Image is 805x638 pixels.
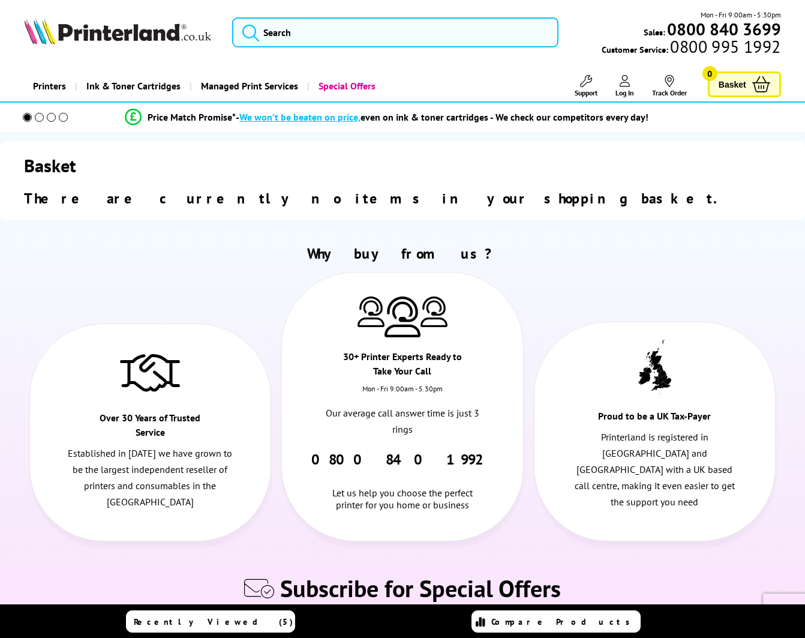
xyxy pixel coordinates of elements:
[575,75,597,97] a: Support
[232,17,558,47] input: Search
[420,296,447,327] img: Printer Experts
[280,573,561,604] span: Subscribe for Special Offers
[719,76,746,92] span: Basket
[385,296,420,338] img: Printer Experts
[24,71,75,101] a: Printers
[708,71,781,97] a: Basket 0
[6,107,767,128] li: modal_Promise
[6,604,799,622] div: Join the [DOMAIN_NAME] mailing list for the latest promotions and discount codes
[615,75,634,97] a: Log In
[120,348,180,396] img: Trusted Service
[570,429,739,511] p: Printerland is registered in [GEOGRAPHIC_DATA] and [GEOGRAPHIC_DATA] with a UK based call centre,...
[24,18,211,44] img: Printerland Logo
[615,88,634,97] span: Log In
[665,23,781,35] a: 0800 840 3699
[358,296,385,327] img: Printer Experts
[190,71,307,101] a: Managed Print Services
[575,88,597,97] span: Support
[311,450,493,469] a: 0800 840 1992
[667,18,781,40] b: 0800 840 3699
[24,18,217,47] a: Printerland Logo
[594,409,715,429] div: Proud to be a UK Tax-Payer
[638,339,671,394] img: UK tax payer
[307,71,385,101] a: Special Offers
[282,384,523,405] div: Mon - Fri 9:00am - 5.30pm
[668,41,780,52] span: 0800 995 1992
[86,71,181,101] span: Ink & Toner Cartridges
[134,616,293,627] span: Recently Viewed (5)
[652,75,687,97] a: Track Order
[239,111,361,123] span: We won’t be beaten on price,
[24,189,731,208] span: There are currently no items in your shopping basket.
[701,9,781,20] span: Mon - Fri 9:00am - 5:30pm
[318,469,486,511] div: Let us help you choose the perfect printer for you home or business
[343,349,463,384] div: 30+ Printer Experts Ready to Take Your Call
[66,445,235,511] p: Established in [DATE] we have grown to be the largest independent reseller of printers and consum...
[236,111,648,123] div: - even on ink & toner cartridges - We check our competitors every day!
[24,154,781,177] h1: Basket
[471,610,641,633] a: Compare Products
[644,26,665,38] span: Sales:
[24,244,781,263] h2: Why buy from us?
[702,66,717,81] span: 0
[90,411,211,445] div: Over 30 Years of Trusted Service
[148,111,236,123] span: Price Match Promise*
[318,405,486,438] p: Our average call answer time is just 3 rings
[75,71,190,101] a: Ink & Toner Cartridges
[602,41,780,55] span: Customer Service:
[491,616,636,627] span: Compare Products
[126,610,295,633] a: Recently Viewed (5)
